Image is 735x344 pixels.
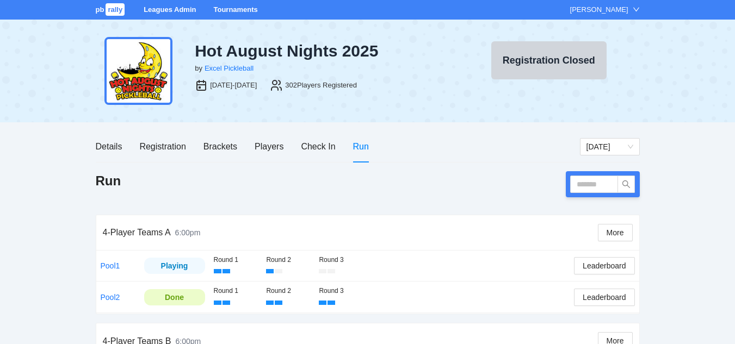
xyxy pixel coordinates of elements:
div: [PERSON_NAME] [570,4,628,15]
span: down [633,6,640,13]
a: Tournaments [213,5,257,14]
div: Done [152,291,197,303]
div: Brackets [203,140,237,153]
div: Playing [152,260,197,272]
button: Registration Closed [491,41,607,79]
a: pbrally [96,5,127,14]
div: 302 Players Registered [285,80,357,91]
button: Leaderboard [574,289,634,306]
div: Players [255,140,283,153]
button: search [617,176,635,193]
span: 4-Player Teams A [103,228,171,237]
img: hot-aug.png [104,37,172,105]
span: Leaderboard [583,260,626,272]
span: More [607,227,624,239]
div: Round 2 [266,255,310,265]
div: Run [353,140,369,153]
div: Round 1 [214,255,258,265]
span: Leaderboard [583,291,626,303]
div: Round 2 [266,286,310,296]
a: Pool2 [101,293,120,302]
h1: Run [96,172,121,190]
div: by [195,63,202,74]
div: Check In [301,140,335,153]
a: Pool1 [101,261,120,270]
div: Round 1 [214,286,258,296]
div: Registration [139,140,186,153]
div: Round 3 [319,286,363,296]
div: Details [96,140,122,153]
button: More [598,224,633,241]
div: [DATE]-[DATE] [210,80,257,91]
a: Leagues Admin [144,5,196,14]
span: 6:00pm [175,228,201,237]
span: pb [96,5,104,14]
span: Saturday [586,139,633,155]
span: search [618,180,634,189]
div: Round 3 [319,255,363,265]
span: rally [106,3,125,16]
button: Leaderboard [574,257,634,274]
a: Excel Pickleball [205,64,254,72]
div: Hot August Nights 2025 [195,41,449,61]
